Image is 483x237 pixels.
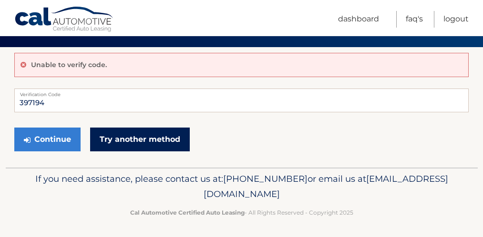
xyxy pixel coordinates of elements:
[20,171,463,202] p: If you need assistance, please contact us at: or email us at
[443,11,469,28] a: Logout
[14,6,114,34] a: Cal Automotive
[14,89,469,96] label: Verification Code
[338,11,379,28] a: Dashboard
[31,60,107,69] p: Unable to verify code.
[204,173,448,199] span: [EMAIL_ADDRESS][DOMAIN_NAME]
[130,209,245,216] strong: Cal Automotive Certified Auto Leasing
[406,11,423,28] a: FAQ's
[223,173,308,184] span: [PHONE_NUMBER]
[90,128,190,151] a: Try another method
[14,128,81,151] button: Continue
[14,89,469,112] input: Verification Code
[20,207,463,217] p: - All Rights Reserved - Copyright 2025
